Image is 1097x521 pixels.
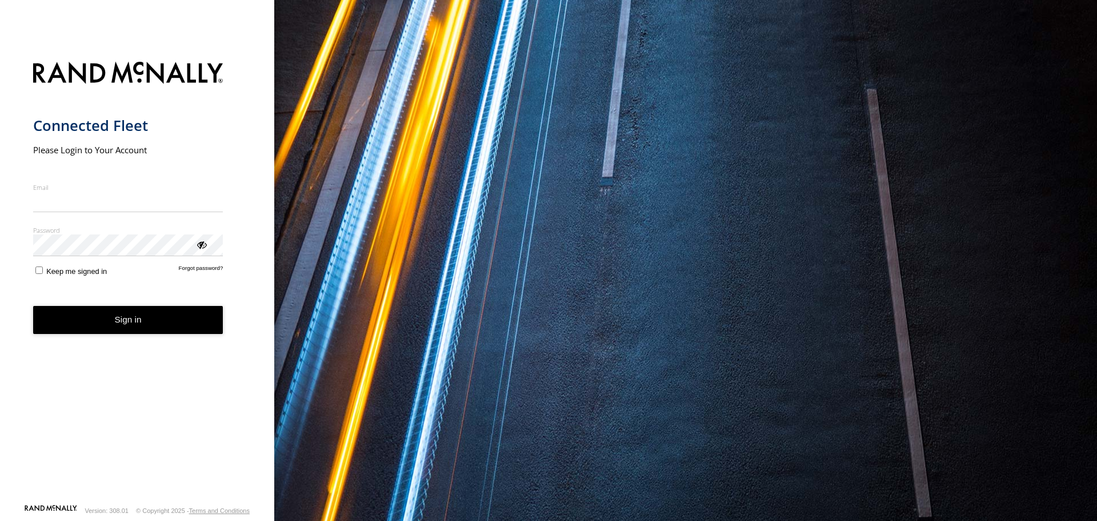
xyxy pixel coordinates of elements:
button: Sign in [33,306,223,334]
h1: Connected Fleet [33,116,223,135]
a: Terms and Conditions [189,507,250,514]
span: Keep me signed in [46,267,107,276]
div: ViewPassword [195,238,207,250]
h2: Please Login to Your Account [33,144,223,156]
a: Visit our Website [25,505,77,516]
label: Password [33,226,223,234]
label: Email [33,183,223,192]
a: Forgot password? [179,265,223,276]
input: Keep me signed in [35,267,43,274]
img: Rand McNally [33,59,223,89]
form: main [33,55,242,504]
div: © Copyright 2025 - [136,507,250,514]
div: Version: 308.01 [85,507,129,514]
